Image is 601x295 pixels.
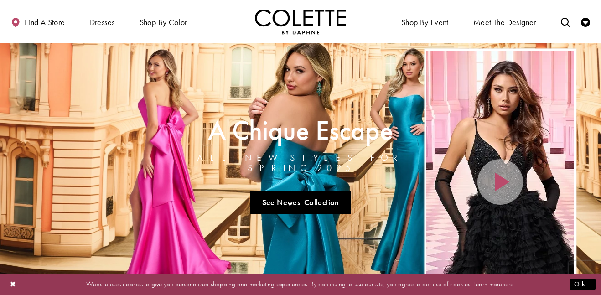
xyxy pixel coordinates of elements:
p: Website uses cookies to give you personalized shopping and marketing experiences. By continuing t... [66,278,535,290]
a: See Newest Collection A Chique Escape All New Styles For Spring 2025 [250,191,351,214]
button: Submit Dialog [570,279,596,290]
a: here [502,279,513,289]
button: Close Dialog [5,276,21,292]
ul: Slider Links [176,187,425,217]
